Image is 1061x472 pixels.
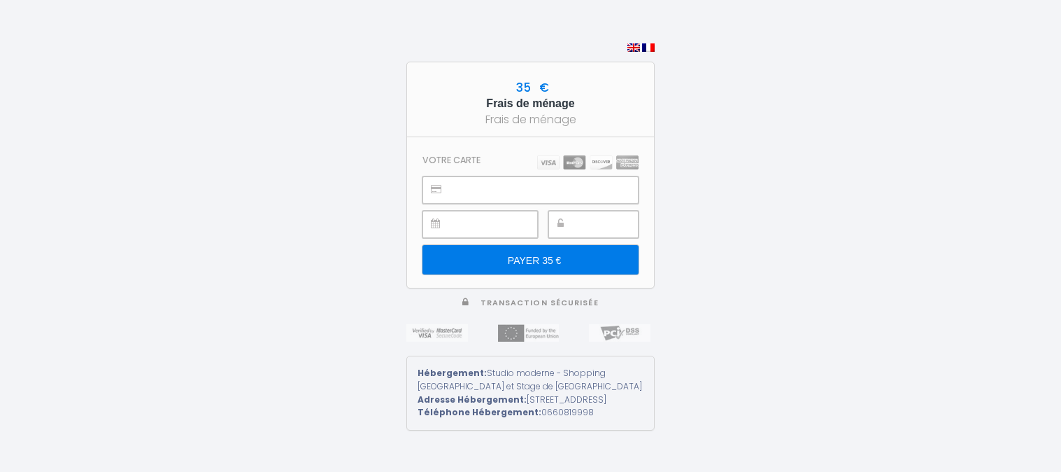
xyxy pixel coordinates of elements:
strong: Téléphone Hébergement: [418,406,541,418]
img: fr.png [642,43,655,52]
div: 0660819998 [418,406,643,419]
span: Transaction sécurisée [480,298,599,308]
iframe: Secure payment input frame [454,177,638,203]
iframe: Secure payment input frame [580,211,638,237]
h5: Frais de ménage [420,97,641,110]
span: 35 € [513,79,549,96]
strong: Adresse Hébergement: [418,394,527,405]
img: en.png [627,43,640,52]
strong: Hébergement: [418,367,487,379]
h3: Votre carte [422,155,480,165]
input: PAYER 35 € [422,245,639,275]
iframe: Secure payment input frame [454,211,537,237]
img: carts.png [537,155,639,169]
div: [STREET_ADDRESS] [418,394,643,407]
div: Studio moderne - Shopping [GEOGRAPHIC_DATA] et Stage de [GEOGRAPHIC_DATA] [418,367,643,394]
div: Frais de ménage [420,111,641,128]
